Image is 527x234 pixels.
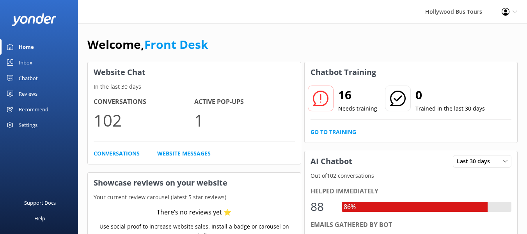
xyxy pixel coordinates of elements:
[88,193,301,202] p: Your current review carousel (latest 5 star reviews)
[311,197,334,216] div: 88
[24,195,56,211] div: Support Docs
[157,207,231,218] div: There’s no reviews yet ⭐
[19,39,34,55] div: Home
[19,86,37,102] div: Reviews
[157,149,211,158] a: Website Messages
[194,107,295,133] p: 1
[305,171,518,180] p: Out of 102 conversations
[19,70,38,86] div: Chatbot
[19,55,32,70] div: Inbox
[88,173,301,193] h3: Showcase reviews on your website
[311,128,356,136] a: Go to Training
[305,62,382,82] h3: Chatbot Training
[34,211,45,226] div: Help
[305,151,358,171] h3: AI Chatbot
[311,186,512,196] div: Helped immediately
[94,97,194,107] h4: Conversations
[415,86,485,104] h2: 0
[457,157,495,166] span: Last 30 days
[144,36,208,52] a: Front Desk
[342,202,358,212] div: 86%
[19,117,37,133] div: Settings
[94,149,140,158] a: Conversations
[415,104,485,113] p: Trained in the last 30 days
[87,35,208,54] h1: Welcome,
[311,220,512,230] div: Emails gathered by bot
[88,62,301,82] h3: Website Chat
[88,82,301,91] p: In the last 30 days
[94,107,194,133] p: 102
[12,13,57,26] img: yonder-white-logo.png
[19,102,48,117] div: Recommend
[338,104,377,113] p: Needs training
[338,86,377,104] h2: 16
[194,97,295,107] h4: Active Pop-ups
